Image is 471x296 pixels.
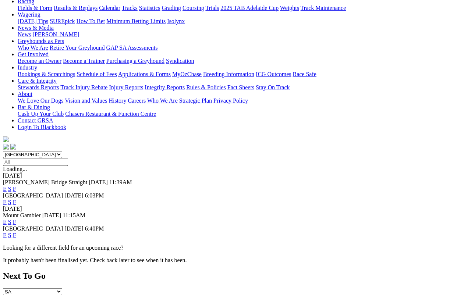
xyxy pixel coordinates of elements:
a: F [13,186,16,192]
a: MyOzChase [172,71,202,77]
a: ICG Outcomes [256,71,291,77]
span: Mount Gambier [3,212,41,218]
div: Get Involved [18,58,468,64]
a: Who We Are [18,44,48,51]
span: [PERSON_NAME] Bridge Straight [3,179,87,185]
a: Become a Trainer [63,58,105,64]
span: [DATE] [64,192,84,199]
a: Injury Reports [109,84,143,90]
a: Retire Your Greyhound [50,44,105,51]
a: E [3,219,7,225]
a: News & Media [18,25,54,31]
a: Weights [280,5,299,11]
a: Grading [162,5,181,11]
a: About [18,91,32,97]
a: Purchasing a Greyhound [106,58,164,64]
a: How To Bet [77,18,105,24]
div: [DATE] [3,172,468,179]
div: Industry [18,71,468,78]
a: Fact Sheets [227,84,254,90]
div: Bar & Dining [18,111,468,117]
a: Chasers Restaurant & Function Centre [65,111,156,117]
a: Isolynx [167,18,185,24]
a: Fields & Form [18,5,52,11]
span: 11:39AM [109,179,132,185]
a: Coursing [183,5,204,11]
a: Greyhounds as Pets [18,38,64,44]
a: Breeding Information [203,71,254,77]
a: S [8,219,11,225]
span: [GEOGRAPHIC_DATA] [3,225,63,232]
a: Bar & Dining [18,104,50,110]
img: facebook.svg [3,144,9,150]
a: Wagering [18,11,40,18]
a: Careers [128,97,146,104]
a: Become an Owner [18,58,61,64]
a: Industry [18,64,37,71]
a: Track Injury Rebate [60,84,107,90]
a: News [18,31,31,38]
img: twitter.svg [10,144,16,150]
div: Racing [18,5,468,11]
span: Loading... [3,166,27,172]
a: E [3,232,7,238]
a: Calendar [99,5,120,11]
a: History [109,97,126,104]
div: Wagering [18,18,468,25]
a: Statistics [139,5,160,11]
a: Schedule of Fees [77,71,117,77]
a: S [8,186,11,192]
a: S [8,232,11,238]
a: Vision and Values [65,97,107,104]
span: [DATE] [42,212,61,218]
span: [GEOGRAPHIC_DATA] [3,192,63,199]
a: F [13,232,16,238]
a: Syndication [166,58,194,64]
div: Care & Integrity [18,84,468,91]
a: Tracks [122,5,138,11]
a: Stay On Track [256,84,290,90]
a: Applications & Forms [118,71,171,77]
span: [DATE] [64,225,84,232]
a: Cash Up Your Club [18,111,64,117]
div: Greyhounds as Pets [18,44,468,51]
a: We Love Our Dogs [18,97,63,104]
a: Rules & Policies [186,84,226,90]
a: GAP SA Assessments [106,44,158,51]
a: F [13,219,16,225]
a: Results & Replays [54,5,98,11]
partial: It probably hasn't been finalised yet. Check back later to see when it has been. [3,257,187,263]
a: Strategic Plan [179,97,212,104]
a: Login To Blackbook [18,124,66,130]
a: Bookings & Scratchings [18,71,75,77]
div: [DATE] [3,206,468,212]
a: F [13,199,16,205]
a: Race Safe [293,71,316,77]
div: News & Media [18,31,468,38]
a: E [3,199,7,205]
a: Stewards Reports [18,84,59,90]
span: 6:03PM [85,192,104,199]
a: Contact GRSA [18,117,53,124]
a: S [8,199,11,205]
a: Care & Integrity [18,78,57,84]
a: Minimum Betting Limits [106,18,166,24]
a: Get Involved [18,51,49,57]
h2: Next To Go [3,271,468,281]
a: [DATE] Tips [18,18,48,24]
p: Looking for a different field for an upcoming race? [3,245,468,251]
img: logo-grsa-white.png [3,136,9,142]
a: E [3,186,7,192]
a: Track Maintenance [301,5,346,11]
a: [PERSON_NAME] [32,31,79,38]
a: 2025 TAB Adelaide Cup [220,5,279,11]
div: About [18,97,468,104]
span: 6:40PM [85,225,104,232]
input: Select date [3,158,68,166]
span: [DATE] [89,179,108,185]
span: 11:15AM [63,212,85,218]
a: Trials [205,5,219,11]
a: Who We Are [147,97,178,104]
a: Integrity Reports [145,84,185,90]
a: SUREpick [50,18,75,24]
